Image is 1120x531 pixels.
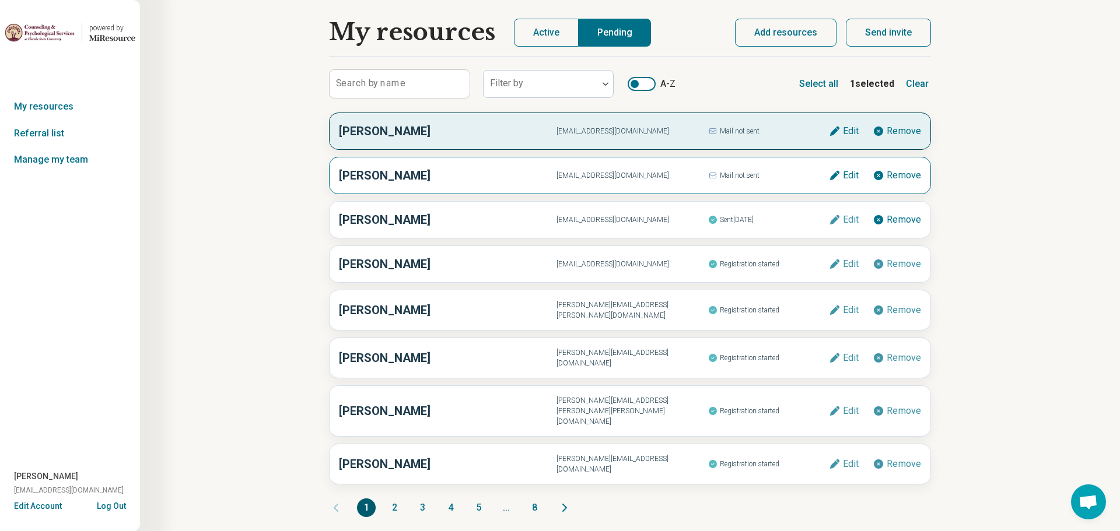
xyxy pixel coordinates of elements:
[556,214,708,225] span: [EMAIL_ADDRESS][DOMAIN_NAME]
[329,498,343,517] button: Previous page
[469,498,488,517] button: 5
[797,75,841,93] button: Select all
[339,211,556,228] h3: [PERSON_NAME]
[887,215,921,224] span: Remove
[829,304,859,316] button: Edit
[708,168,829,183] span: Mail not sent
[829,125,859,137] button: Edit
[556,395,708,427] span: [PERSON_NAME][EMAIL_ADDRESS][PERSON_NAME][PERSON_NAME][DOMAIN_NAME]
[708,256,829,272] span: Registration started
[873,125,921,137] button: Remove
[708,124,829,139] span: Mail not sent
[339,301,556,319] h3: [PERSON_NAME]
[385,498,404,517] button: 2
[887,406,921,416] span: Remove
[1071,484,1106,519] div: Open chat
[708,456,829,472] span: Registration started
[329,19,495,47] h1: My resources
[829,170,859,181] button: Edit
[628,77,675,91] label: A-Z
[579,19,651,47] button: Pending
[336,79,405,88] label: Search by name
[887,459,921,469] span: Remove
[843,459,859,469] span: Edit
[829,458,859,470] button: Edit
[843,406,859,416] span: Edit
[339,349,556,367] h3: [PERSON_NAME]
[735,19,836,47] button: Add resources
[873,258,921,270] button: Remove
[873,170,921,181] button: Remove
[904,75,931,93] button: Clear
[490,78,523,89] label: Filter by
[843,305,859,315] span: Edit
[829,214,859,226] button: Edit
[14,470,78,483] span: [PERSON_NAME]
[525,498,544,517] button: 8
[514,19,579,47] button: Active
[708,350,829,365] span: Registration started
[873,405,921,417] button: Remove
[556,170,708,181] span: [EMAIL_ADDRESS][DOMAIN_NAME]
[556,453,708,474] span: [PERSON_NAME][EMAIL_ADDRESS][DOMAIN_NAME]
[846,19,931,47] button: Send invite
[339,167,556,184] h3: [PERSON_NAME]
[843,215,859,224] span: Edit
[873,214,921,226] button: Remove
[497,498,516,517] span: ...
[413,498,432,517] button: 3
[873,352,921,364] button: Remove
[441,498,460,517] button: 4
[14,500,62,512] button: Edit Account
[873,458,921,470] button: Remove
[887,171,921,180] span: Remove
[887,353,921,363] span: Remove
[357,498,376,517] button: 1
[708,303,829,318] span: Registration started
[14,485,124,495] span: [EMAIL_ADDRESS][DOMAIN_NAME]
[850,77,894,91] b: 1 selected
[843,126,859,136] span: Edit
[89,23,135,33] div: powered by
[556,300,708,321] span: [PERSON_NAME][EMAIL_ADDRESS][PERSON_NAME][DOMAIN_NAME]
[556,126,708,136] span: [EMAIL_ADDRESS][DOMAIN_NAME]
[829,405,859,417] button: Edit
[339,122,556,140] h3: [PERSON_NAME]
[339,455,556,473] h3: [PERSON_NAME]
[829,258,859,270] button: Edit
[843,259,859,269] span: Edit
[97,500,126,509] button: Log Out
[5,19,135,47] a: Florida State Universitypowered by
[558,498,572,517] button: Next page
[556,259,708,269] span: [EMAIL_ADDRESS][DOMAIN_NAME]
[843,171,859,180] span: Edit
[843,353,859,363] span: Edit
[556,347,708,368] span: [PERSON_NAME][EMAIL_ADDRESS][DOMAIN_NAME]
[887,305,921,315] span: Remove
[339,255,556,273] h3: [PERSON_NAME]
[873,304,921,316] button: Remove
[887,259,921,269] span: Remove
[708,212,829,227] span: Sent [DATE]
[708,403,829,419] span: Registration started
[887,126,921,136] span: Remove
[829,352,859,364] button: Edit
[339,402,556,420] h3: [PERSON_NAME]
[5,19,75,47] img: Florida State University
